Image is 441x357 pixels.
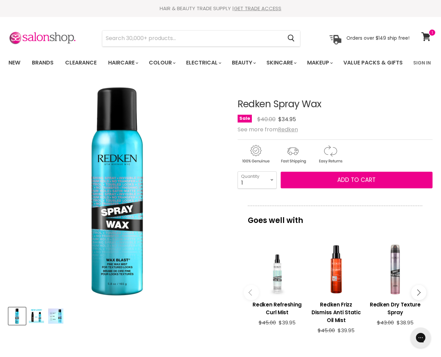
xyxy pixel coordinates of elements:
[47,307,64,325] button: Redken Spray Wax
[407,325,434,350] iframe: Gorgias live chat messenger
[281,172,433,189] button: Add to cart
[312,144,348,165] img: returns.gif
[278,115,296,123] span: $34.95
[102,31,282,46] input: Search
[251,296,303,320] a: View product:Redken Refreshing Curl Mist
[27,56,59,70] a: Brands
[103,56,142,70] a: Haircare
[8,307,26,325] button: Redken Spray Wax
[409,56,435,70] a: Sign In
[261,56,301,70] a: Skincare
[102,30,300,46] form: Product
[28,307,45,325] button: Redken Spray Wax
[238,171,277,188] select: Quantity
[238,144,274,165] img: genuine.gif
[7,305,228,325] div: Product thumbnails
[369,296,421,320] a: View product:Redken Dry Texture Spray
[259,319,276,326] span: $45.00
[248,206,422,228] p: Goes well with
[318,327,335,334] span: $45.00
[8,82,227,301] div: Redken Spray Wax image. Click or Scroll to Zoom.
[238,126,298,133] span: See more from
[48,308,64,324] img: Redken Spray Wax
[28,308,44,324] img: Redken Spray Wax
[257,115,276,123] span: $40.00
[377,319,394,326] span: $43.00
[337,176,376,184] span: Add to cart
[238,115,252,123] span: Sale
[275,144,311,165] img: shipping.gif
[397,319,414,326] span: $38.95
[282,31,300,46] button: Search
[3,53,408,73] ul: Main menu
[279,319,296,326] span: $39.95
[338,56,408,70] a: Value Packs & Gifts
[251,301,303,316] h3: Redken Refreshing Curl Mist
[338,327,355,334] span: $39.95
[227,56,260,70] a: Beauty
[9,308,25,324] img: Redken Spray Wax
[369,301,421,316] h3: Redken Dry Texture Spray
[302,56,337,70] a: Makeup
[144,56,180,70] a: Colour
[238,99,433,110] h1: Redken Spray Wax
[3,56,25,70] a: New
[60,56,102,70] a: Clearance
[310,301,362,324] h3: Redken Frizz Dismiss Anti Static Oil Mist
[346,35,409,41] p: Orders over $149 ship free!
[310,296,362,327] a: View product:Redken Frizz Dismiss Anti Static Oil Mist
[181,56,225,70] a: Electrical
[234,5,281,12] a: GET TRADE ACCESS
[278,126,298,133] a: Redken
